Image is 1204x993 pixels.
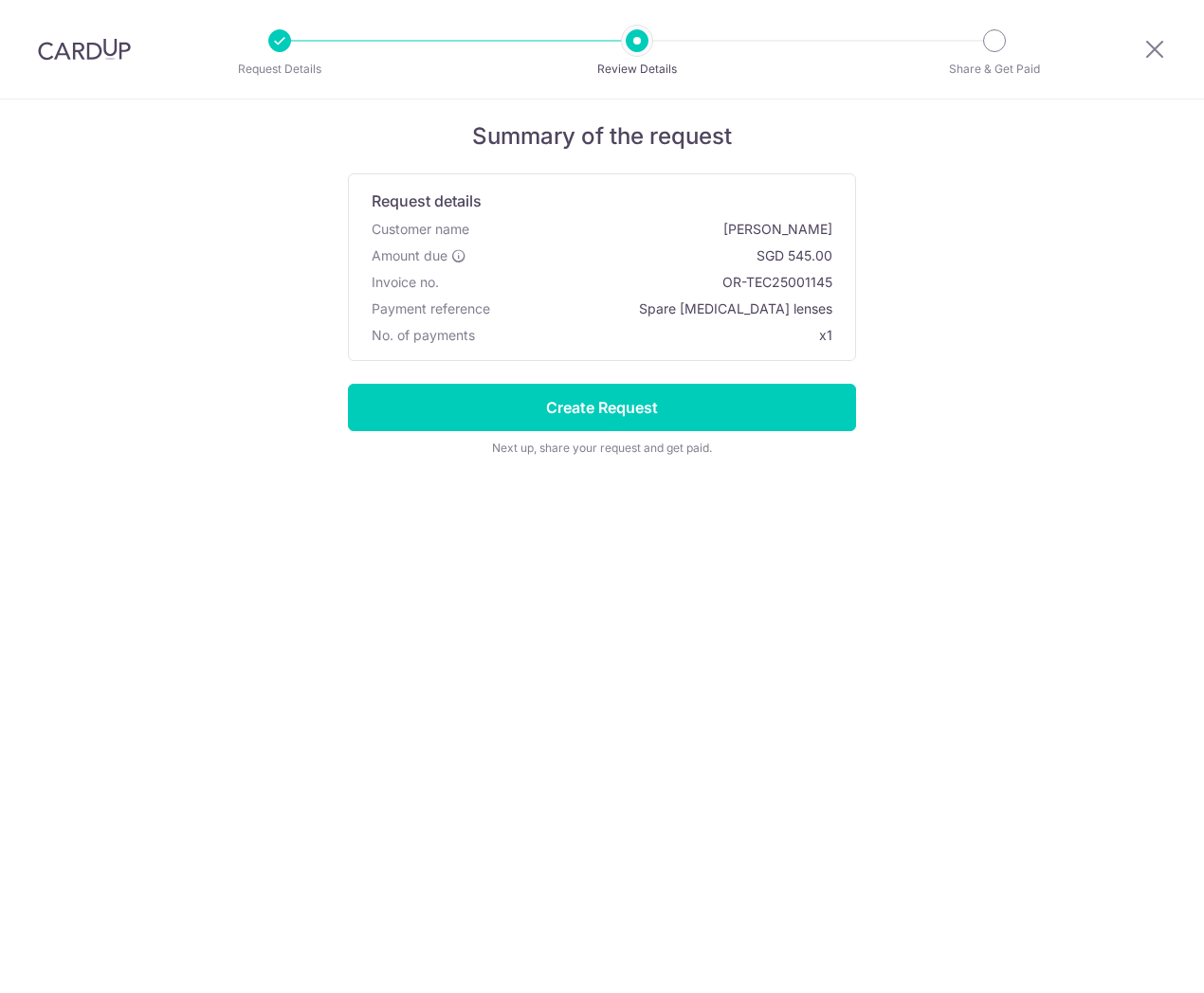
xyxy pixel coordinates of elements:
[348,384,856,431] input: Create Request
[924,60,1065,79] p: Share & Get Paid
[474,246,832,265] span: SGD 545.00
[38,38,131,61] img: CardUp
[372,220,469,239] span: Customer name
[1083,936,1185,984] iframe: Opens a widget where you can find more information
[819,327,832,343] span: x1
[372,326,475,345] span: No. of payments
[567,60,707,79] p: Review Details
[498,299,832,318] span: Spare [MEDICAL_DATA] lenses
[372,273,439,292] span: Invoice no.
[372,190,482,212] span: Request details
[348,122,856,151] h5: Summary of the request
[210,60,350,79] p: Request Details
[348,439,856,458] div: Next up, share your request and get paid.
[447,273,832,292] span: OR-TEC25001145
[372,246,466,265] label: Amount due
[477,220,832,239] span: [PERSON_NAME]
[372,299,490,318] span: Payment reference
